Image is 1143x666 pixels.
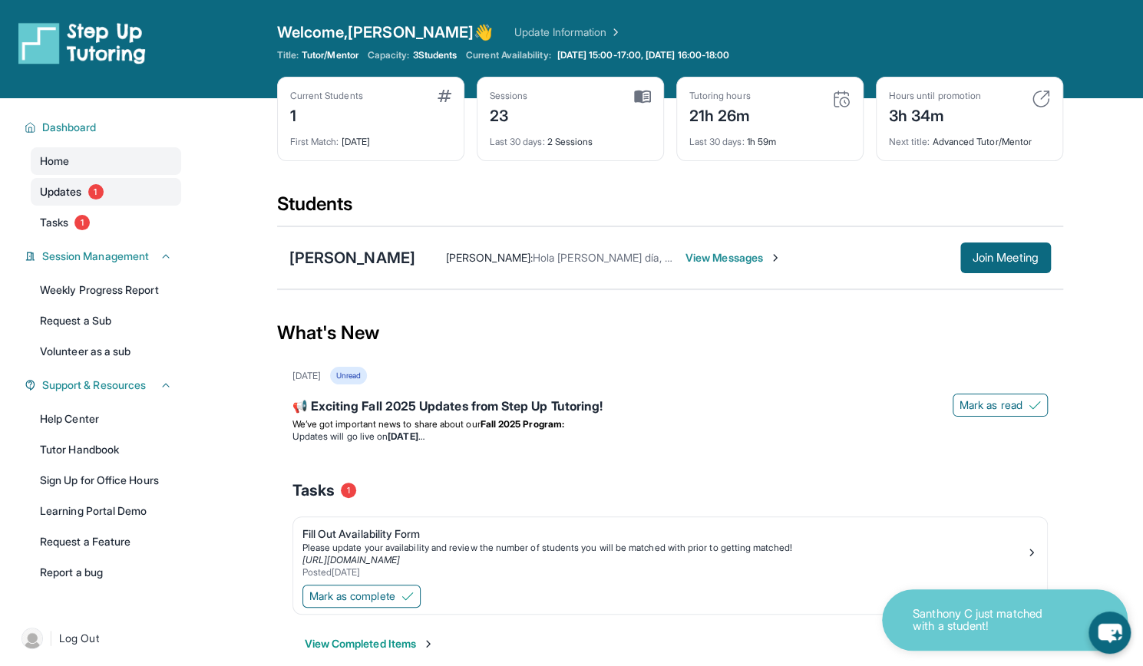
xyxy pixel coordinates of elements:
[292,430,1048,443] li: Updates will go live on
[685,250,781,265] span: View Messages
[31,178,181,206] a: Updates1
[302,542,1026,554] div: Please update your availability and review the number of students you will be matched with prior ...
[31,147,181,175] a: Home
[302,49,358,61] span: Tutor/Mentor
[769,252,781,264] img: Chevron-Right
[42,249,149,264] span: Session Management
[292,397,1048,418] div: 📢 Exciting Fall 2025 Updates from Step Up Tutoring!
[31,528,181,556] a: Request a Feature
[293,517,1047,582] a: Fill Out Availability FormPlease update your availability and review the number of students you w...
[960,242,1051,273] button: Join Meeting
[36,378,172,393] button: Support & Resources
[49,629,53,648] span: |
[40,184,82,199] span: Updates
[514,25,622,40] a: Update Information
[689,102,751,127] div: 21h 26m
[292,418,481,430] span: We’ve got important news to share about our
[446,251,533,264] span: [PERSON_NAME] :
[490,127,651,148] div: 2 Sessions
[290,127,451,148] div: [DATE]
[302,566,1026,579] div: Posted [DATE]
[277,192,1063,226] div: Students
[889,136,930,147] span: Next title :
[40,153,69,169] span: Home
[31,276,181,304] a: Weekly Progress Report
[31,467,181,494] a: Sign Up for Office Hours
[31,307,181,335] a: Request a Sub
[15,621,181,655] a: |Log Out
[832,90,851,108] img: card
[490,136,545,147] span: Last 30 days :
[277,299,1063,367] div: What's New
[59,631,99,646] span: Log Out
[481,418,564,430] strong: Fall 2025 Program:
[960,397,1022,413] span: Mark as read
[689,127,851,148] div: 1h 59m
[341,483,356,498] span: 1
[18,21,146,64] img: logo
[606,25,622,40] img: Chevron Right
[401,590,414,602] img: Mark as complete
[36,249,172,264] button: Session Management
[40,215,68,230] span: Tasks
[31,405,181,433] a: Help Center
[889,90,981,102] div: Hours until promotion
[290,136,339,147] span: First Match :
[36,120,172,135] button: Dashboard
[292,370,321,382] div: [DATE]
[290,90,363,102] div: Current Students
[412,49,457,61] span: 3 Students
[438,90,451,102] img: card
[388,430,424,442] strong: [DATE]
[277,49,299,61] span: Title:
[490,90,528,102] div: Sessions
[554,49,733,61] a: [DATE] 15:00-17:00, [DATE] 16:00-18:00
[305,636,434,651] button: View Completed Items
[889,127,1050,148] div: Advanced Tutor/Mentor
[1032,90,1050,108] img: card
[309,589,395,604] span: Mark as complete
[330,367,367,384] div: Unread
[913,608,1066,633] p: Santhony C just matched with a student!
[290,102,363,127] div: 1
[689,136,745,147] span: Last 30 days :
[953,394,1048,417] button: Mark as read
[277,21,494,43] span: Welcome, [PERSON_NAME] 👋
[1029,399,1041,411] img: Mark as read
[490,102,528,127] div: 23
[889,102,981,127] div: 3h 34m
[88,184,104,199] span: 1
[368,49,410,61] span: Capacity:
[302,526,1026,542] div: Fill Out Availability Form
[31,436,181,463] a: Tutor Handbook
[289,247,415,269] div: [PERSON_NAME]
[689,90,751,102] div: Tutoring hours
[973,253,1039,262] span: Join Meeting
[42,378,146,393] span: Support & Resources
[21,628,43,649] img: user-img
[31,209,181,236] a: Tasks1
[292,480,335,501] span: Tasks
[302,585,421,608] button: Mark as complete
[31,497,181,525] a: Learning Portal Demo
[302,554,400,565] a: [URL][DOMAIN_NAME]
[533,251,931,264] span: Hola [PERSON_NAME] día, si nos vemos más tarde. Que pases bonito día 😊😊😊
[31,559,181,586] a: Report a bug
[74,215,90,230] span: 1
[42,120,97,135] span: Dashboard
[634,90,651,104] img: card
[31,338,181,365] a: Volunteer as a sub
[466,49,550,61] span: Current Availability:
[557,49,730,61] span: [DATE] 15:00-17:00, [DATE] 16:00-18:00
[1088,612,1131,654] button: chat-button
